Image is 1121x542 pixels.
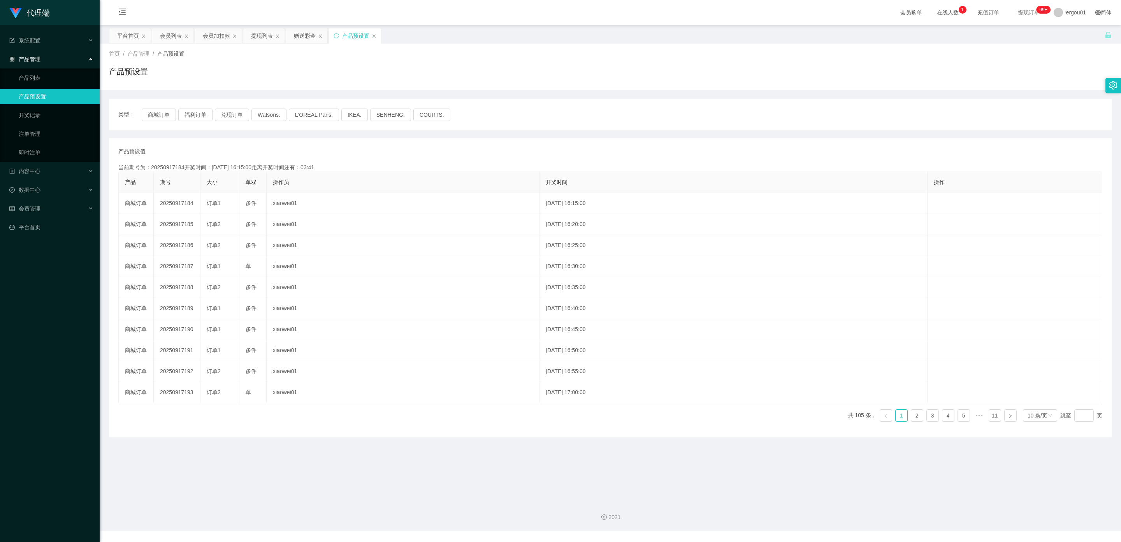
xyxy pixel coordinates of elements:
[153,51,154,57] span: /
[119,340,154,361] td: 商城订单
[154,298,200,319] td: 20250917189
[1109,81,1117,89] i: 图标: setting
[9,187,40,193] span: 数据中心
[1014,10,1044,15] span: 提现订单
[207,389,221,395] span: 订单2
[267,256,539,277] td: xiaowei01
[1004,409,1017,422] li: 下一页
[933,10,963,15] span: 在线人数
[154,235,200,256] td: 20250917186
[989,410,1001,421] a: 11
[207,326,221,332] span: 订单1
[154,361,200,382] td: 20250917192
[154,340,200,361] td: 20250917191
[246,305,257,311] span: 多件
[106,513,1115,521] div: 2021
[9,37,40,44] span: 系统配置
[342,28,369,43] div: 产品预设置
[154,193,200,214] td: 20250917184
[294,28,316,43] div: 赠送彩金
[267,382,539,403] td: xiaowei01
[19,126,93,142] a: 注单管理
[539,256,928,277] td: [DATE] 16:30:00
[1028,410,1047,421] div: 10 条/页
[539,361,928,382] td: [DATE] 16:55:00
[246,179,257,185] span: 单双
[1048,413,1052,419] i: 图标: down
[118,147,146,156] span: 产品预设值
[118,163,1102,172] div: 当前期号为：20250917184开奖时间：[DATE] 16:15:00距离开奖时间还有：03:41
[267,193,539,214] td: xiaowei01
[911,410,923,421] a: 2
[539,277,928,298] td: [DATE] 16:35:00
[154,319,200,340] td: 20250917190
[154,277,200,298] td: 20250917188
[9,8,22,19] img: logo.9652507e.png
[117,28,139,43] div: 平台首页
[9,206,15,211] i: 图标: table
[267,214,539,235] td: xiaowei01
[413,109,450,121] button: COURTS.
[246,389,251,395] span: 单
[246,347,257,353] span: 多件
[911,409,923,422] li: 2
[942,409,954,422] li: 4
[119,382,154,403] td: 商城订单
[896,410,907,421] a: 1
[959,6,966,14] sup: 1
[267,235,539,256] td: xiaowei01
[958,410,970,421] a: 5
[119,361,154,382] td: 商城订单
[267,277,539,298] td: xiaowei01
[539,235,928,256] td: [DATE] 16:25:00
[19,89,93,104] a: 产品预设置
[372,34,376,39] i: 图标: close
[246,326,257,332] span: 多件
[341,109,368,121] button: IKEA.
[251,109,286,121] button: Watsons.
[251,28,273,43] div: 提现列表
[154,256,200,277] td: 20250917187
[926,409,939,422] li: 3
[267,298,539,319] td: xiaowei01
[207,242,221,248] span: 订单2
[961,6,964,14] p: 1
[207,347,221,353] span: 订单1
[1095,10,1101,15] i: 图标: global
[601,514,607,520] i: 图标: copyright
[267,361,539,382] td: xiaowei01
[884,414,888,418] i: 图标: left
[246,284,257,290] span: 多件
[1105,32,1112,39] i: 图标: unlock
[109,51,120,57] span: 首页
[370,109,411,121] button: SENHENG.
[9,9,50,16] a: 代理端
[207,200,221,206] span: 订单1
[246,221,257,227] span: 多件
[26,0,50,25] h1: 代理端
[157,51,184,57] span: 产品预设置
[142,109,176,121] button: 商城订单
[539,214,928,235] td: [DATE] 16:20:00
[119,298,154,319] td: 商城订单
[232,34,237,39] i: 图标: close
[273,179,289,185] span: 操作员
[9,219,93,235] a: 图标: dashboard平台首页
[275,34,280,39] i: 图标: close
[154,382,200,403] td: 20250917193
[160,179,171,185] span: 期号
[141,34,146,39] i: 图标: close
[207,179,218,185] span: 大小
[19,70,93,86] a: 产品列表
[942,410,954,421] a: 4
[246,242,257,248] span: 多件
[118,109,142,121] span: 类型：
[1036,6,1050,14] sup: 1216
[207,221,221,227] span: 订单2
[9,187,15,193] i: 图标: check-circle-o
[848,409,877,422] li: 共 105 条，
[246,200,257,206] span: 多件
[334,33,339,39] i: 图标: sync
